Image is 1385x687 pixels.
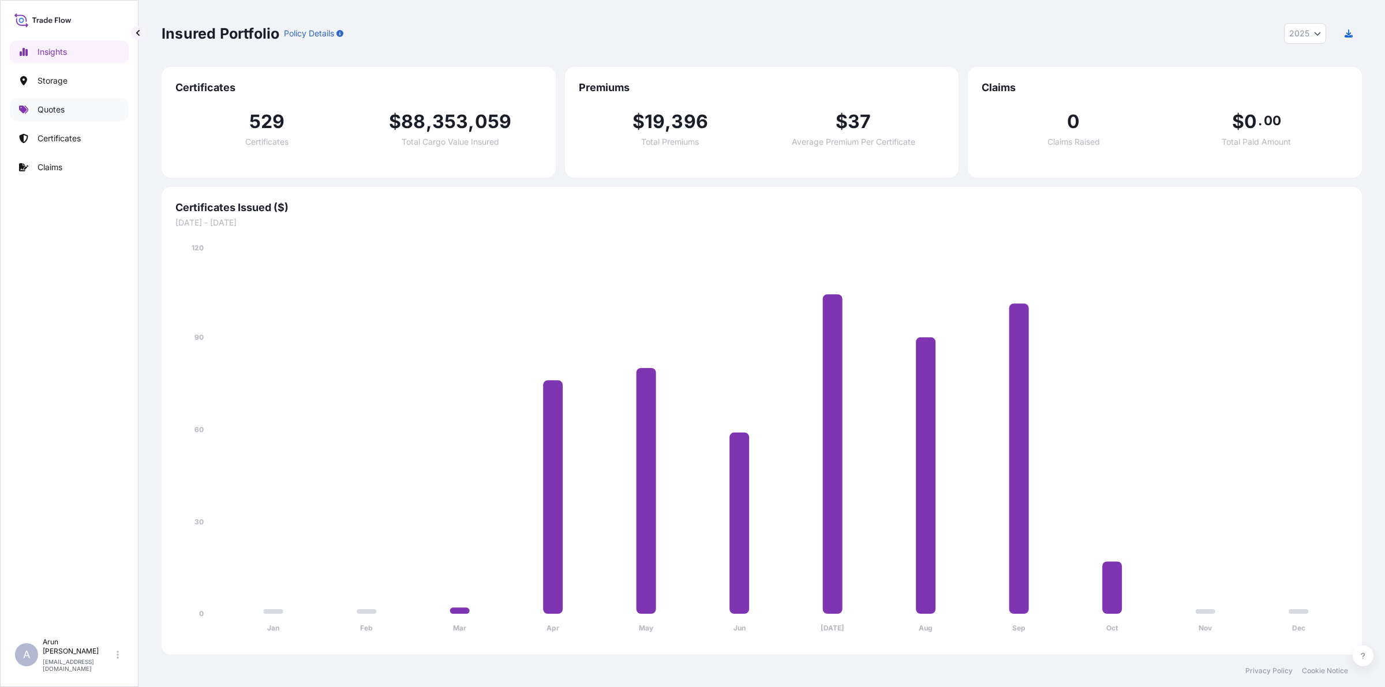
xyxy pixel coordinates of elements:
[475,112,512,131] span: 059
[1067,112,1080,131] span: 0
[1245,666,1293,675] a: Privacy Policy
[245,138,289,146] span: Certificates
[10,40,129,63] a: Insights
[194,425,204,434] tspan: 60
[10,69,129,92] a: Storage
[401,112,425,131] span: 88
[360,624,373,632] tspan: Feb
[1292,624,1305,632] tspan: Dec
[579,81,945,95] span: Premiums
[1047,138,1100,146] span: Claims Raised
[546,624,559,632] tspan: Apr
[23,649,30,660] span: A
[1302,666,1348,675] a: Cookie Notice
[821,624,844,632] tspan: [DATE]
[1232,112,1244,131] span: $
[1012,624,1025,632] tspan: Sep
[1199,624,1212,632] tspan: Nov
[175,81,542,95] span: Certificates
[194,333,204,341] tspan: 90
[192,243,204,252] tspan: 120
[432,112,469,131] span: 353
[194,517,204,526] tspan: 30
[1222,138,1291,146] span: Total Paid Amount
[38,104,65,115] p: Quotes
[267,624,279,632] tspan: Jan
[10,98,129,121] a: Quotes
[1264,116,1281,125] span: 00
[1284,23,1326,44] button: Year Selector
[162,24,279,43] p: Insured Portfolio
[1289,28,1309,39] span: 2025
[919,624,933,632] tspan: Aug
[733,624,746,632] tspan: Jun
[641,138,699,146] span: Total Premiums
[43,637,114,656] p: Arun [PERSON_NAME]
[175,217,1348,228] span: [DATE] - [DATE]
[453,624,466,632] tspan: Mar
[284,28,334,39] p: Policy Details
[43,658,114,672] p: [EMAIL_ADDRESS][DOMAIN_NAME]
[175,201,1348,215] span: Certificates Issued ($)
[249,112,285,131] span: 529
[836,112,848,131] span: $
[468,112,474,131] span: ,
[38,46,67,58] p: Insights
[199,609,204,618] tspan: 0
[1258,116,1262,125] span: .
[10,127,129,150] a: Certificates
[1106,624,1118,632] tspan: Oct
[38,162,62,173] p: Claims
[665,112,671,131] span: ,
[10,156,129,179] a: Claims
[645,112,665,131] span: 19
[38,75,68,87] p: Storage
[426,112,432,131] span: ,
[639,624,654,632] tspan: May
[848,112,871,131] span: 37
[982,81,1348,95] span: Claims
[389,112,401,131] span: $
[632,112,645,131] span: $
[1244,112,1257,131] span: 0
[38,133,81,144] p: Certificates
[671,112,708,131] span: 396
[402,138,499,146] span: Total Cargo Value Insured
[792,138,915,146] span: Average Premium Per Certificate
